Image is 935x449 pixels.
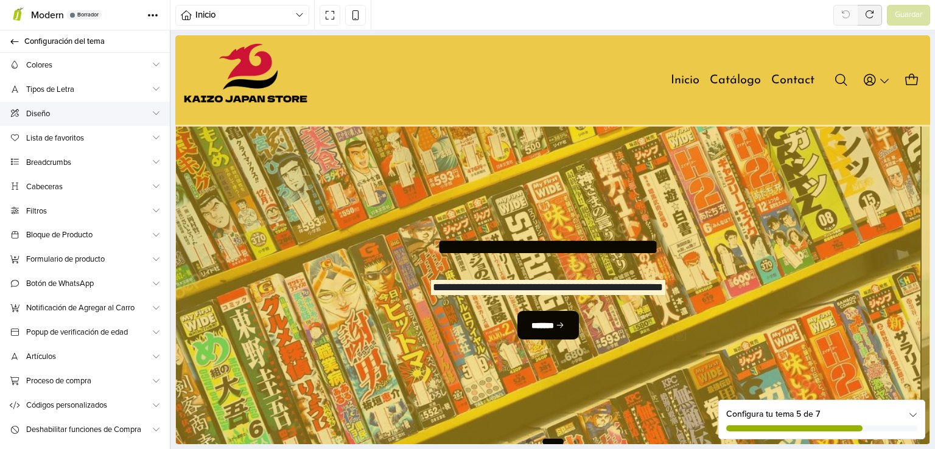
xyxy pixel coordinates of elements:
img: Kaizo Japan Store [9,9,137,82]
span: Modern [31,9,64,21]
a: Catálogo [534,37,586,54]
button: Next slide [712,399,730,414]
span: Artículos [26,350,151,363]
span: Inicio [195,8,295,22]
span: Borrador [77,12,99,18]
span: Formulario de producto [26,253,151,266]
span: Tipos de Letra [26,83,151,96]
button: Previous slide [26,399,44,414]
div: Configura tu tema 5 de 7 [719,400,925,439]
span: Notificación de Agregar al Carro [26,302,151,315]
span: Filtros [26,205,151,218]
button: Guardar [887,5,930,26]
span: Lista de favoritos [26,132,151,145]
span: Códigos personalizados [26,399,151,412]
button: Acceso [684,33,718,57]
a: Inicio [496,37,524,54]
span: Popup de verificación de edad [26,326,151,339]
div: 2 / 3 [1,91,745,432]
div: Configura tu tema 5 de 7 [726,408,917,420]
span: Go to slide 3 [394,399,408,414]
a: Contact [596,37,639,54]
span: Go to slide 1 [346,399,361,414]
span: Breadcrumbs [26,156,151,169]
span: Go to slide 2 [365,399,390,414]
span: Diseño [26,108,151,120]
button: Buscar [656,33,676,57]
span: Cabeceras [26,181,151,193]
span: Proceso de compra [26,375,151,388]
span: Deshabilitar funciones de Compra [26,423,151,436]
span: Botón de WhatsApp [26,277,151,290]
button: Carro [726,33,746,57]
button: Inicio [175,5,309,26]
span: Bloque de Producto [26,229,151,242]
span: Colores [26,59,151,72]
span: Configuración del tema [24,33,155,50]
span: Guardar [895,9,922,21]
